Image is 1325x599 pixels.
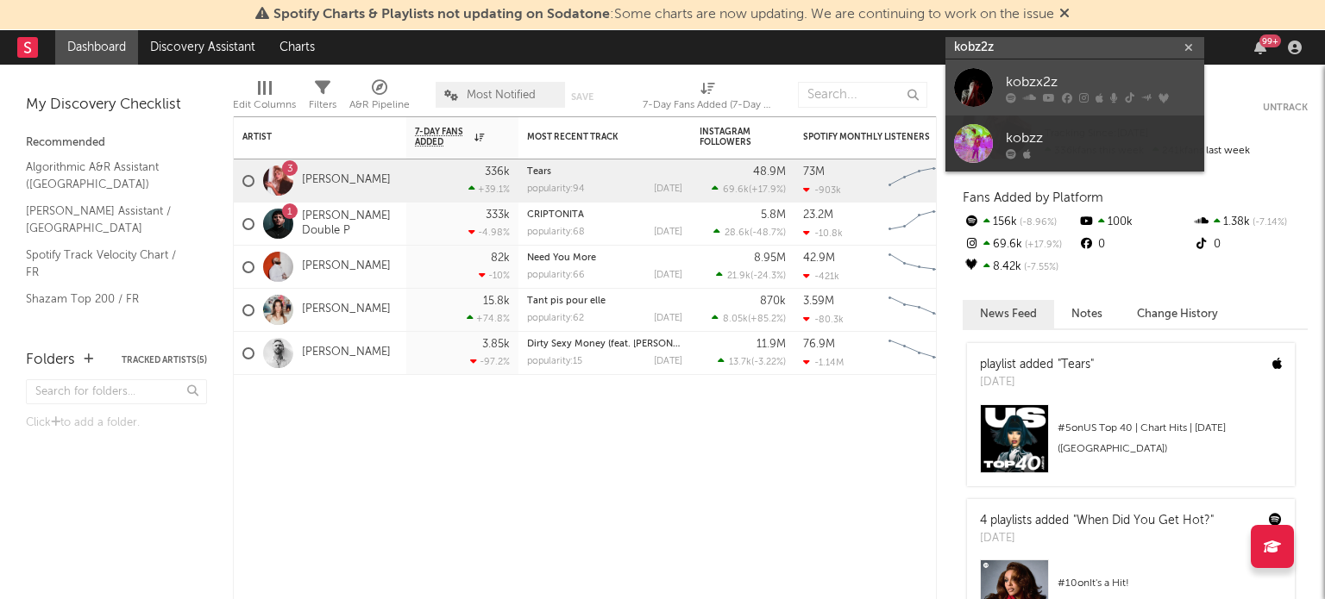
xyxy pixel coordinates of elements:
div: 870k [760,296,786,307]
span: 69.6k [723,185,749,195]
div: Tears [527,167,682,177]
div: [DATE] [654,184,682,194]
div: ( ) [712,313,786,324]
span: : Some charts are now updating. We are continuing to work on the issue [273,8,1054,22]
svg: Chart title [881,289,958,332]
svg: Chart title [881,246,958,289]
div: Recommended [26,133,207,153]
div: 3.59M [803,296,834,307]
button: Untrack [1263,99,1308,116]
div: Folders [26,350,75,371]
div: +74.8 % [467,313,510,324]
div: 8.95M [754,253,786,264]
div: -80.3k [803,314,844,325]
div: 42.9M [803,253,835,264]
input: Search... [798,82,927,108]
div: 0 [1077,234,1192,256]
div: -10.8k [803,228,843,239]
div: 1.38k [1193,211,1308,234]
svg: Chart title [881,159,958,203]
a: Dirty Sexy Money (feat. [PERSON_NAME] & French [US_STATE]) - [PERSON_NAME] Remix [527,340,923,349]
div: 99 + [1259,34,1281,47]
div: Most Recent Track [527,132,656,142]
div: [DATE] [980,530,1214,547]
div: kobzx2z [1006,72,1196,92]
div: [DATE] [654,271,682,280]
div: -10 % [479,270,510,281]
div: Dirty Sexy Money (feat. Charli XCX & French Montana) - Mesto Remix [527,340,682,349]
span: -24.3 % [753,271,783,281]
a: Apple Top 200 / FR [26,317,190,336]
span: Fans Added by Platform [963,191,1103,204]
span: -7.55 % [1021,263,1058,272]
a: [PERSON_NAME] Assistant / [GEOGRAPHIC_DATA] [26,202,190,237]
span: Most Notified [467,90,536,101]
div: playlist added [980,356,1094,374]
span: -8.96 % [1017,218,1057,228]
a: kobzx2z [945,59,1204,115]
a: Spotify Track Velocity Chart / FR [26,246,190,281]
div: popularity: 94 [527,184,585,194]
div: 7-Day Fans Added (7-Day Fans Added) [643,73,772,123]
button: News Feed [963,300,1054,328]
div: -1.14M [803,357,844,368]
input: Search for folders... [26,379,207,404]
span: 13.7k [729,358,751,367]
a: CRIPTONITA [527,210,584,220]
button: 99+ [1254,41,1266,54]
a: Tears [527,167,551,177]
div: 4 playlists added [980,512,1214,530]
div: Need You More [527,253,682,263]
a: Need You More [527,253,596,263]
a: Algorithmic A&R Assistant ([GEOGRAPHIC_DATA]) [26,158,190,193]
div: A&R Pipeline [349,95,410,115]
div: popularity: 68 [527,228,585,237]
a: Discovery Assistant [138,30,267,65]
div: Tant pis pour elle [527,296,682,306]
a: [PERSON_NAME] [302,346,391,360]
div: 73M [803,166,825,178]
div: # 5 on US Top 40 | Chart Hits | [DATE] ([GEOGRAPHIC_DATA]) [1058,418,1282,459]
a: Charts [267,30,327,65]
div: 100k [1077,211,1192,234]
div: 156k [963,211,1077,234]
div: 23.2M [803,209,833,221]
div: 76.9M [803,339,835,350]
button: Change History [1120,300,1235,328]
div: 11.9M [757,339,786,350]
span: -48.7 % [752,228,783,238]
div: Instagram Followers [700,127,760,147]
div: My Discovery Checklist [26,95,207,115]
div: popularity: 15 [527,357,582,366]
div: popularity: 62 [527,314,584,323]
div: Filters [309,95,336,115]
button: Save [571,92,593,102]
a: kobzz [945,115,1204,172]
button: Notes [1054,300,1120,328]
div: Edit Columns [233,95,296,115]
div: 7-Day Fans Added (7-Day Fans Added) [643,95,772,115]
div: 3.85k [482,339,510,350]
a: "When Did You Get Hot?" [1073,515,1214,527]
div: Click to add a folder. [26,413,207,434]
a: [PERSON_NAME] [302,259,391,274]
button: Tracked Artists(5) [122,356,207,365]
div: Edit Columns [233,73,296,123]
a: Tant pis pour elle [527,296,606,306]
span: -3.22 % [754,358,783,367]
div: # 10 on It's a Hit! [1058,573,1282,594]
div: ( ) [716,270,786,281]
a: [PERSON_NAME] Double P [302,209,398,239]
div: [DATE] [654,357,682,366]
div: Artist [242,132,372,142]
div: -903k [803,184,841,196]
div: -421k [803,271,839,282]
span: 7-Day Fans Added [415,127,470,147]
div: 333k [486,209,510,221]
div: ( ) [718,356,786,367]
div: 336k [485,166,510,178]
div: 69.6k [963,234,1077,256]
div: Filters [309,73,336,123]
div: [DATE] [980,374,1094,391]
div: kobzz [1006,128,1196,148]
